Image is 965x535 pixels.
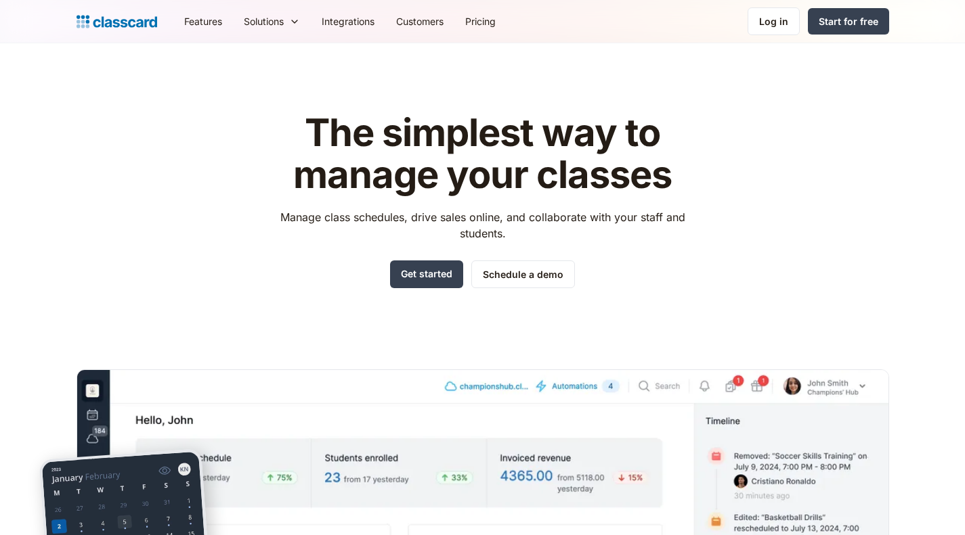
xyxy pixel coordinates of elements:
a: Get started [390,260,463,288]
a: Pricing [454,6,507,37]
a: Integrations [311,6,385,37]
a: Log in [748,7,800,35]
a: Schedule a demo [471,260,575,288]
a: Start for free [808,8,889,34]
p: Manage class schedules, drive sales online, and collaborate with your staff and students. [267,209,698,241]
h1: The simplest way to manage your classes [267,112,698,195]
a: Features [173,6,233,37]
div: Solutions [233,6,311,37]
div: Solutions [244,14,284,28]
a: Customers [385,6,454,37]
a: Logo [77,12,157,31]
div: Log in [759,14,788,28]
div: Start for free [819,14,878,28]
